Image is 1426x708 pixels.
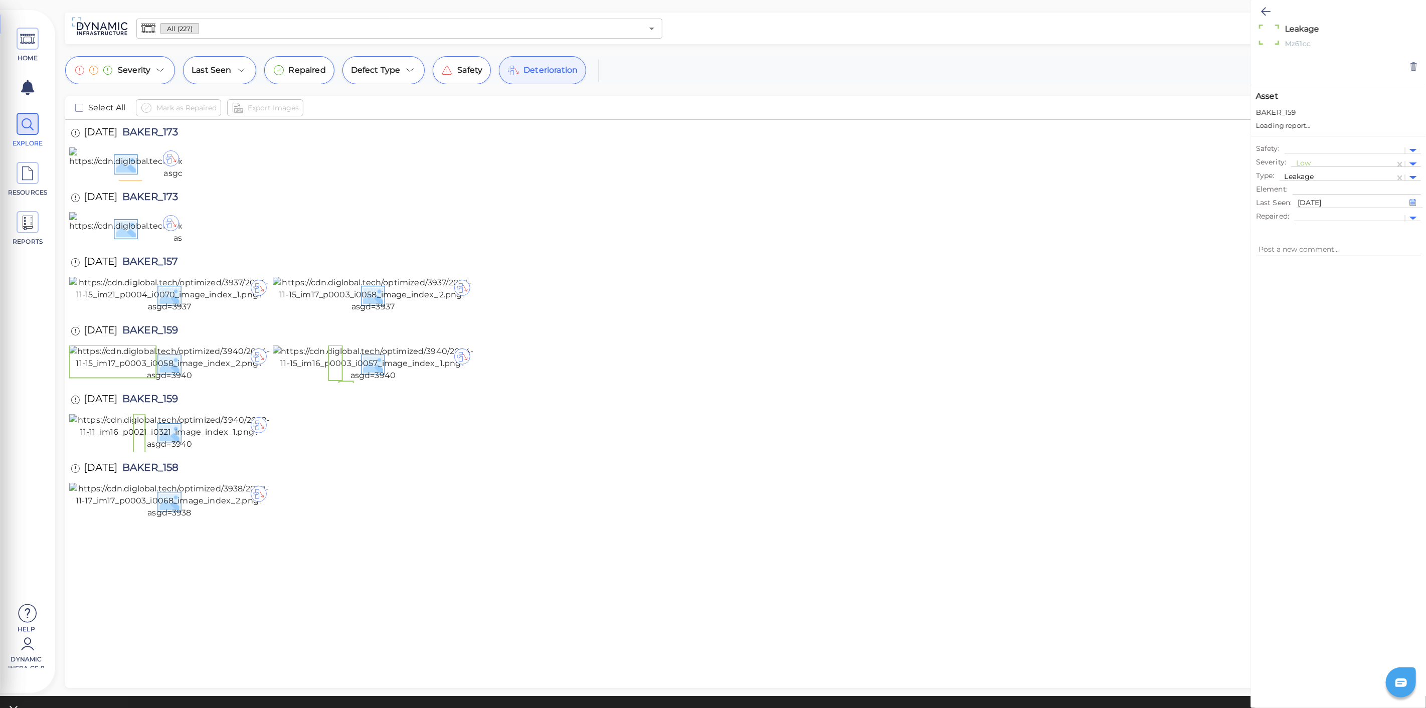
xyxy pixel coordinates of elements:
img: https://cdn.diglobal.tech/width210/3925/20250726_112346.jpg?asgd=3925 [69,212,321,244]
span: BAKER_157 [117,256,178,270]
span: Type : [1256,170,1275,181]
img: https://cdn.diglobal.tech/optimized/3940/2024-11-15_im17_p0003_i0058_image_index_2.png?asgd=3940 [69,345,270,382]
span: Export Images [248,102,299,114]
span: [DATE] [84,325,117,338]
span: Last Seen : [1256,198,1292,208]
span: Severity : [1256,157,1286,167]
span: BAKER_173 [117,127,178,140]
span: [DATE] [84,394,117,407]
img: https://cdn.diglobal.tech/optimized/3937/2024-11-15_im21_p0004_i0070_image_index_1.png?asgd=3937 [69,277,270,313]
img: https://cdn.diglobal.tech/width210/3925/1000001894.jpg?asgd=3925 [69,147,301,180]
span: RESOURCES [7,188,49,197]
img: https://cdn.diglobal.tech/optimized/3937/2024-11-15_im17_p0003_i0058_image_index_2.png?asgd=3937 [273,277,473,313]
img: https://cdn.diglobal.tech/optimized/3940/2024-11-15_im16_p0003_i0057_image_index_1.png?asgd=3940 [273,345,473,382]
span: EXPLORE [7,139,49,148]
span: Safety : [1256,143,1280,154]
button: Export Images [227,99,303,116]
a: HOME [5,28,50,63]
span: Help [5,625,48,633]
span: All (227) [161,24,199,34]
span: BAKER_158 [117,462,179,476]
span: Loading report... [1256,121,1311,129]
span: Leakage [1285,172,1314,181]
span: BAKER_159 [1256,107,1296,118]
span: [DATE] [84,462,117,476]
span: BAKER_173 [117,192,178,205]
span: [DATE] [84,192,117,205]
img: https://cdn.diglobal.tech/optimized/3940/2022-11-11_im16_p0021_i0321_image_index_1.png?asgd=3940 [69,414,270,450]
span: Asset [1256,90,1421,102]
a: REPORTS [5,211,50,246]
span: Mark as Repaired [156,102,217,114]
a: RESOURCES [5,162,50,197]
span: Severity [118,64,150,76]
span: [DATE] [84,256,117,270]
span: Select All [88,102,126,114]
span: Deterioration [523,64,578,76]
span: Last Seen [192,64,231,76]
span: Defect Type [351,64,401,76]
button: Open [645,22,659,36]
span: Repaired : [1256,211,1289,222]
span: [DATE] [84,127,117,140]
span: Low [1296,158,1311,167]
textarea: Leakage [1283,23,1386,35]
span: HOME [7,54,49,63]
a: EXPLORE [5,113,50,148]
span: REPORTS [7,237,49,246]
span: Safety [457,64,482,76]
span: BAKER_159 [117,394,178,407]
span: Element : [1256,184,1288,195]
div: Mz61cc [1283,39,1386,51]
button: Mark as Repaired [136,99,221,116]
span: BAKER_159 [117,325,178,338]
img: https://cdn.diglobal.tech/optimized/3938/2020-11-17_im17_p0003_i0068_image_index_2.png?asgd=3938 [69,483,270,519]
span: Dynamic Infra CS-8 [5,655,48,668]
span: Repaired [289,64,326,76]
